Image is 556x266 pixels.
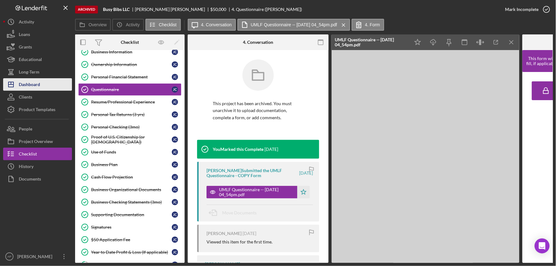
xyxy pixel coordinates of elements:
[135,7,211,12] div: [PERSON_NAME] [PERSON_NAME]
[172,161,178,168] div: J C
[535,238,550,253] div: Open Intercom Messenger
[232,7,302,12] div: 4. Questionnaire ([PERSON_NAME])
[78,233,181,246] a: $50 Application FeeJC
[91,175,172,180] div: Cash Flow Projection
[172,111,178,118] div: J C
[352,19,384,31] button: 4. Form
[78,133,181,146] a: Proof of U.S. Citizenship (or [DEMOGRAPHIC_DATA])JC
[219,187,294,197] div: UMLF Questionnaire -- [DATE] 04_54pm.pdf
[172,99,178,105] div: J C
[172,49,178,55] div: J C
[91,212,172,217] div: Supporting Documentation
[172,61,178,68] div: J C
[91,87,172,92] div: Questionnaire
[103,7,130,12] b: Busy Bibs LLC
[112,19,144,31] button: Activity
[78,121,181,133] a: Personal Checking (3mo)JC
[172,136,178,143] div: J C
[332,50,519,263] iframe: File preview
[78,71,181,83] a: Personal Financial StatementJC
[91,162,172,167] div: Business Plan
[91,135,172,145] div: Proof of U.S. Citizenship (or [DEMOGRAPHIC_DATA])
[78,96,181,108] a: Resume/Professional ExperienceJC
[213,147,263,152] div: You Marked this Complete
[159,22,177,27] label: Checklist
[213,100,304,121] p: This project has been archived. You must unarchive it to upload documentation, complete a form, o...
[91,125,172,130] div: Personal Checking (3mo)
[75,19,111,31] button: Overview
[126,22,140,27] label: Activity
[91,62,172,67] div: Ownership Information
[335,37,407,47] div: UMLF Questionnaire -- [DATE] 04_54pm.pdf
[172,249,178,255] div: J C
[78,221,181,233] a: SignaturesJC
[172,199,178,205] div: J C
[207,239,273,244] div: Viewed this item for the first time.
[8,255,12,258] text: AP
[207,231,242,236] div: [PERSON_NAME]
[222,210,257,215] span: Move Documents
[78,196,181,208] a: Business Checking Statements (3mo)JC
[299,171,313,176] time: 2022-09-21 20:54
[172,174,178,180] div: J C
[89,22,107,27] label: Overview
[211,7,227,12] div: $50,000
[365,22,380,27] label: 4. Form
[172,212,178,218] div: J C
[91,200,172,205] div: Business Checking Statements (3mo)
[78,146,181,158] a: Use of FundsJC
[242,231,256,236] time: 2022-09-21 20:49
[16,250,56,264] div: [PERSON_NAME]
[78,246,181,258] a: Year to Date Profit & Loss (If applicable)JC
[207,205,263,221] button: Move Documents
[78,208,181,221] a: Supporting DocumentationJC
[91,250,172,255] div: Year to Date Profit & Loss (If applicable)
[78,108,181,121] a: Personal Tax Returns (3 yrs)JC
[172,74,178,80] div: J C
[207,168,298,178] div: [PERSON_NAME] Submitted the UMLF Questionnaire - COPY Form
[91,74,172,79] div: Personal Financial Statement
[499,3,553,16] button: Mark Incomplete
[207,186,310,198] button: UMLF Questionnaire -- [DATE] 04_54pm.pdf
[201,22,232,27] label: 4. Conversation
[121,40,139,45] div: Checklist
[243,40,273,45] div: 4. Conversation
[91,150,172,155] div: Use of Funds
[264,147,278,152] time: 2022-09-22 14:51
[91,187,172,192] div: Business Organizational Documents
[78,158,181,171] a: Business PlanJC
